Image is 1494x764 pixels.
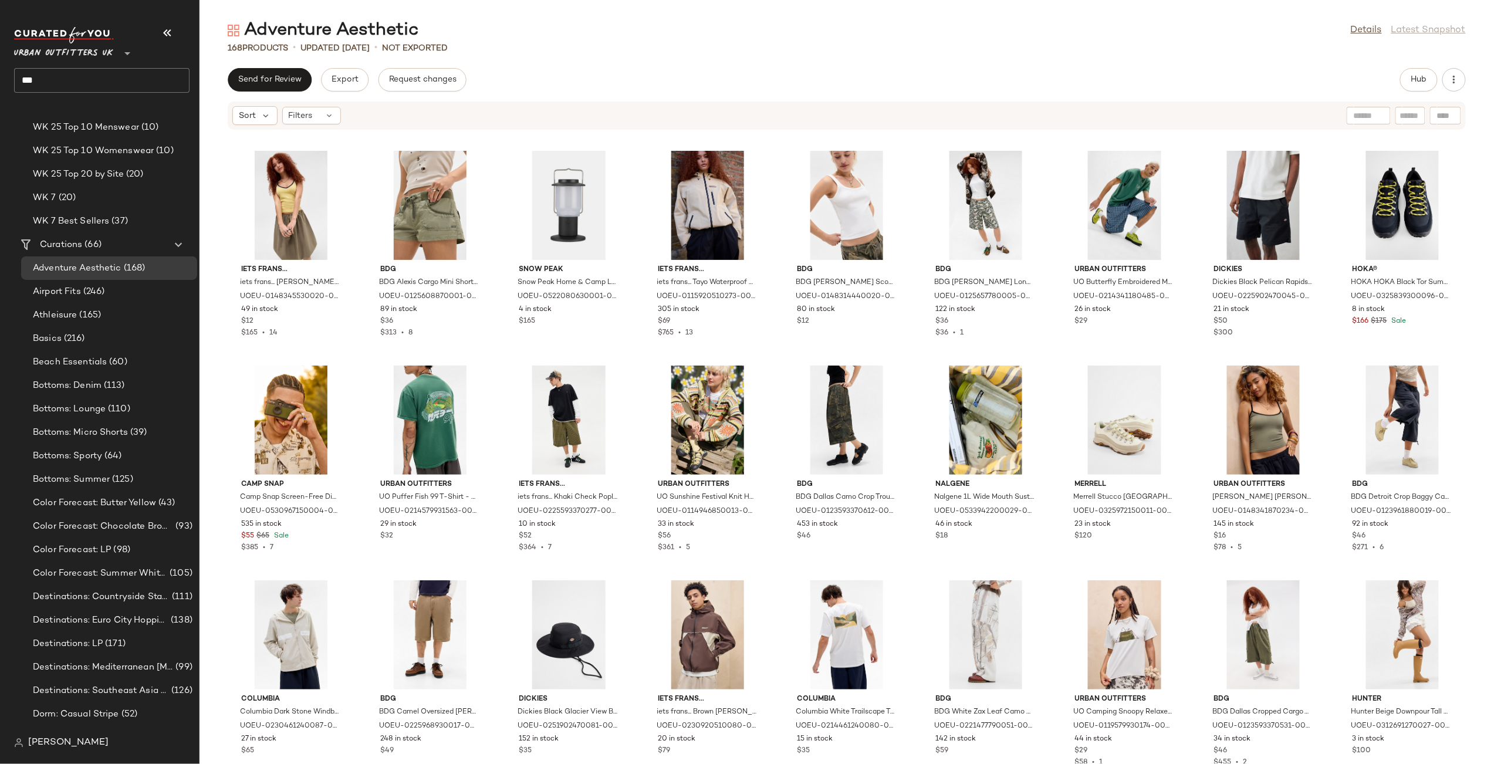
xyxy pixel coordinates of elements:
span: WK 7 Best Sellers [33,215,109,228]
img: 0115920510273_024_b [648,151,767,260]
span: Bottoms: Denim [33,379,102,393]
span: $50 [1214,316,1228,327]
span: UOEU-0214579931563-000-030 [379,506,479,517]
span: $765 [658,329,674,337]
button: Send for Review [228,68,312,92]
span: Color Forecast: Butter Yellow [33,496,156,510]
span: $36 [936,316,949,327]
span: Hunter [1353,694,1452,705]
img: 0312691270027_024_m [1343,580,1462,689]
span: 5 [686,544,690,552]
span: UOEU-0312691270027-000-024 [1351,721,1451,732]
span: 248 in stock [380,734,421,745]
span: UOEU-0123961880019-000-001 [1351,506,1451,517]
span: Dickies Black Glacier View Boonie Hat - Black L/XL at Urban Outfitters [518,707,618,718]
span: (138) [168,614,192,627]
span: 8 in stock [1353,305,1385,315]
img: 0148314440020_010_b [787,151,906,260]
span: $65 [241,746,254,756]
span: $165 [241,329,258,337]
span: 453 in stock [797,519,838,530]
span: Columbia [241,694,341,705]
span: • [949,329,961,337]
span: (37) [109,215,128,228]
span: 535 in stock [241,519,282,530]
span: UOEU-0225968930017-000-020 [379,721,479,732]
span: iets frans... [241,265,341,275]
span: Sale [1390,317,1407,325]
span: $29 [1075,316,1088,327]
span: $166 [1353,316,1369,327]
span: 4 in stock [519,305,552,315]
span: $55 [241,531,254,542]
span: UOEU-0530967150004-000-036 [240,506,340,517]
span: $271 [1353,544,1368,552]
span: • [674,329,685,337]
span: BDG [380,694,480,705]
span: UOEU-0115920510273-000-024 [657,292,756,302]
span: $361 [658,544,674,552]
span: iets frans... [PERSON_NAME]-Neck [PERSON_NAME] - Yellow XL at Urban Outfitters [240,278,340,288]
span: UOEU-0325972150011-000-011 [1074,506,1174,517]
span: Sort [239,110,256,122]
span: UO Butterfly Embroidered Motif T-Shirt - Green M at Urban Outfitters [1074,278,1174,288]
span: (168) [121,262,146,275]
span: Export [331,75,359,84]
img: 0123593370531_036_b [1204,580,1323,689]
span: $46 [1214,746,1227,756]
span: UOEU-0148314440020-000-010 [796,292,895,302]
span: UOEU-0522080630001-000-001 [518,292,618,302]
img: 0230920510080_020_b [648,580,767,689]
p: Not Exported [382,42,448,55]
span: 145 in stock [1214,519,1254,530]
span: (126) [169,684,192,698]
span: 10 in stock [519,519,556,530]
span: BDG [380,265,480,275]
span: 13 [685,329,693,337]
span: $46 [797,531,810,542]
span: Merrell Stucco [GEOGRAPHIC_DATA] SP Lace Trainers - Ivory Shoe [GEOGRAPHIC_DATA] 9 at Urban Outfi... [1074,492,1174,503]
span: Bottoms: Summer [33,473,110,486]
span: (98) [111,543,131,557]
span: 7 [549,544,552,552]
span: iets frans... [658,265,758,275]
span: 8 [408,329,413,337]
img: 0114946850013_080_a2 [648,366,767,475]
span: Sale [272,532,289,540]
span: $313 [380,329,397,337]
span: (105) [167,567,192,580]
img: 0125657780005_038_a2 [927,151,1045,260]
span: (43) [156,496,175,510]
span: $65 [256,531,269,542]
span: • [374,41,377,55]
span: Snow Peak [519,265,619,275]
span: Airport Fits [33,285,81,299]
span: Nalgene 1L Wide Mouth Sustain Water Bottle - Clear ALL at Urban Outfitters [935,492,1035,503]
span: Color Forecast: Chocolate Brown [33,520,173,533]
img: 0148341870234_036_a2 [1204,366,1323,475]
img: 0221477790051_010_a2 [927,580,1045,689]
img: cfy_white_logo.C9jOOHJF.svg [14,27,114,43]
span: UOEU-0123593370612-000-037 [796,506,895,517]
span: BDG [1353,479,1452,490]
span: $36 [936,329,949,337]
span: WK 25 Top 10 Womenswear [33,144,154,158]
a: Details [1351,23,1382,38]
span: iets frans... Brown [PERSON_NAME] Waterproof Anorak Jacket - [PERSON_NAME] M at Urban Outfitters [657,707,756,718]
img: 0148345530020_072_b [232,151,350,260]
span: BDG Dallas Cropped Cargo Trousers - Khaki XL at Urban Outfitters [1212,707,1312,718]
button: Hub [1400,68,1438,92]
img: 0214341180485_030_a2 [1066,151,1184,260]
span: $36 [380,316,393,327]
span: Snow Peak Home & Camp Lantern - Black 4.8" x H: 9.8" **Content + Care** at Urban Outfitters [518,278,618,288]
img: svg%3e [14,738,23,748]
span: HOKA HOKA Black Tor Summit Trainers - Black Shoe UK 7 at Urban Outfitters [1351,278,1451,288]
span: UO Puffer Fish 99 T-Shirt - Green S at Urban Outfitters [379,492,479,503]
span: BDG [797,265,897,275]
div: Products [228,42,288,55]
span: Color Forecast: LP [33,543,111,557]
span: 15 in stock [797,734,833,745]
span: $300 [1214,329,1233,337]
span: (66) [119,731,138,745]
span: $100 [1353,746,1371,756]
